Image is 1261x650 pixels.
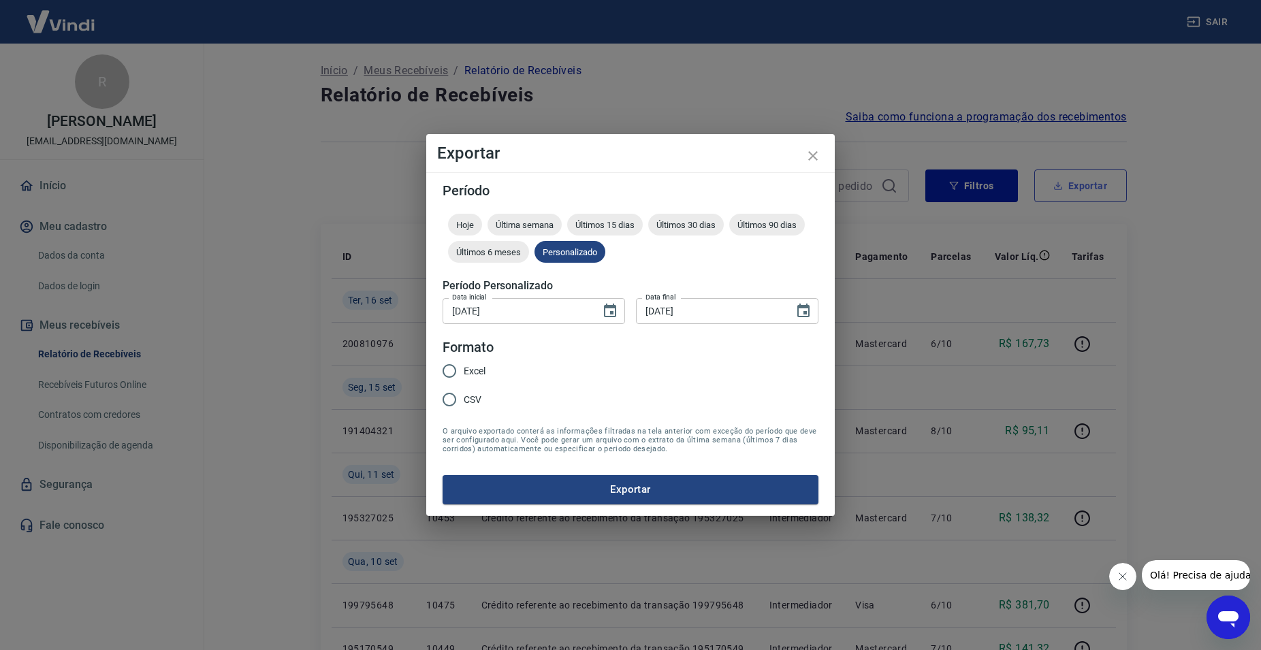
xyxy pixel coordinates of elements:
iframe: Botão para abrir a janela de mensagens [1207,596,1250,639]
label: Data final [645,292,676,302]
div: Últimos 30 dias [648,214,724,235]
div: Últimos 90 dias [729,214,805,235]
span: Últimos 15 dias [567,220,643,230]
input: DD/MM/YYYY [636,298,784,323]
span: Últimos 6 meses [448,247,529,257]
h4: Exportar [437,145,824,161]
div: Personalizado [534,241,605,263]
div: Última semana [488,214,562,235]
span: CSV [464,393,481,407]
legend: Formato [443,338,494,357]
span: Olá! Precisa de ajuda? [8,10,114,20]
span: Excel [464,364,485,378]
span: Últimos 30 dias [648,220,724,230]
span: Últimos 90 dias [729,220,805,230]
h5: Período Personalizado [443,279,818,293]
div: Últimos 6 meses [448,241,529,263]
iframe: Mensagem da empresa [1142,560,1250,590]
div: Hoje [448,214,482,235]
button: Choose date, selected date is 17 de set de 2025 [790,297,817,325]
input: DD/MM/YYYY [443,298,591,323]
span: Personalizado [534,247,605,257]
h5: Período [443,184,818,197]
label: Data inicial [452,292,487,302]
button: close [797,140,829,172]
iframe: Fechar mensagem [1109,563,1136,590]
button: Exportar [443,475,818,504]
span: Última semana [488,220,562,230]
div: Últimos 15 dias [567,214,643,235]
button: Choose date, selected date is 2 de set de 2025 [596,297,624,325]
span: Hoje [448,220,482,230]
span: O arquivo exportado conterá as informações filtradas na tela anterior com exceção do período que ... [443,427,818,453]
